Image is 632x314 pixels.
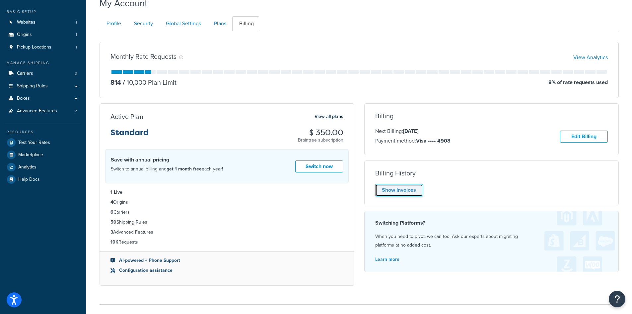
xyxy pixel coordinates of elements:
[110,229,113,236] strong: 3
[548,78,608,87] p: 8 % of rate requests used
[560,131,608,143] a: Edit Billing
[121,78,176,87] p: 10,000 Plan Limit
[110,219,116,226] strong: 50
[110,113,143,120] h3: Active Plan
[100,16,126,31] a: Profile
[110,78,121,87] p: 814
[18,140,50,146] span: Test Your Rates
[609,291,625,307] button: Open Resource Center
[315,112,343,121] a: View all plans
[375,137,451,145] p: Payment method:
[75,71,77,76] span: 3
[5,80,81,92] a: Shipping Rules
[5,60,81,66] div: Manage Shipping
[5,161,81,173] a: Analytics
[167,165,202,172] strong: get 1 month free
[18,152,43,158] span: Marketplace
[110,257,343,264] li: AI-powered + Phone Support
[17,83,48,89] span: Shipping Rules
[127,16,158,31] a: Security
[375,169,416,177] h3: Billing History
[5,29,81,41] a: Origins 1
[375,219,608,227] h4: Switching Platforms?
[403,127,418,135] strong: [DATE]
[123,77,125,87] span: /
[76,32,77,38] span: 1
[110,267,343,274] li: Configuration assistance
[5,9,81,15] div: Basic Setup
[375,184,423,196] a: Show Invoices
[18,164,36,170] span: Analytics
[5,67,81,80] a: Carriers 3
[232,16,259,31] a: Billing
[295,160,343,173] a: Switch now
[17,71,33,76] span: Carriers
[110,128,149,142] h3: Standard
[110,199,113,206] strong: 4
[5,29,81,41] li: Origins
[298,137,343,144] p: Braintree subscription
[17,32,32,38] span: Origins
[375,256,399,263] a: Learn more
[110,199,343,206] li: Origins
[5,105,81,117] li: Advanced Features
[375,232,608,250] p: When you need to pivot, we can too. Ask our experts about migrating platforms at no added cost.
[5,41,81,53] li: Pickup Locations
[159,16,206,31] a: Global Settings
[207,16,232,31] a: Plans
[18,177,40,182] span: Help Docs
[110,209,343,216] li: Carriers
[111,165,223,173] p: Switch to annual billing and each year!
[5,129,81,135] div: Resources
[416,137,451,145] strong: Visa •••• 4908
[5,92,81,105] a: Boxes
[375,112,393,120] h3: Billing
[573,53,608,61] a: View Analytics
[17,20,35,25] span: Websites
[110,53,176,60] h3: Monthly Rate Requests
[111,156,223,164] h4: Save with annual pricing
[17,108,57,114] span: Advanced Features
[110,239,118,246] strong: 10K
[110,219,343,226] li: Shipping Rules
[5,16,81,29] li: Websites
[17,96,30,101] span: Boxes
[75,108,77,114] span: 2
[110,239,343,246] li: Requests
[5,149,81,161] a: Marketplace
[298,128,343,137] h3: $ 350.00
[375,127,451,136] p: Next Billing:
[5,16,81,29] a: Websites 1
[5,173,81,185] a: Help Docs
[17,45,51,50] span: Pickup Locations
[110,209,113,216] strong: 6
[110,229,343,236] li: Advanced Features
[5,105,81,117] a: Advanced Features 2
[5,67,81,80] li: Carriers
[5,41,81,53] a: Pickup Locations 1
[5,137,81,149] a: Test Your Rates
[76,45,77,50] span: 1
[110,189,122,196] strong: 1 Live
[76,20,77,25] span: 1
